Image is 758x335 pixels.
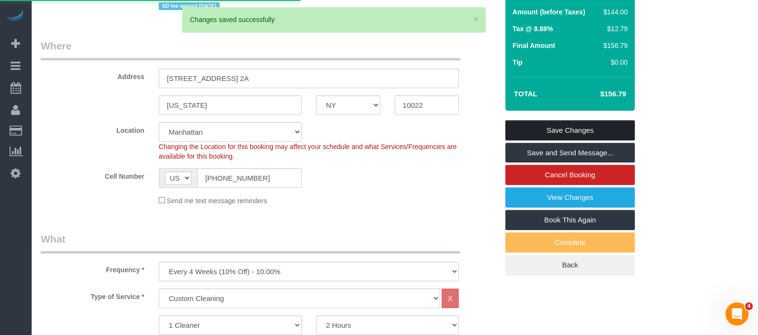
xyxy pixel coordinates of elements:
[6,10,25,23] img: Automaid Logo
[159,2,220,10] span: SD fee waived [DATE]
[167,197,267,205] span: Send me text message reminders
[514,90,537,98] strong: Total
[513,58,523,67] label: Tip
[725,302,748,325] iframe: Intercom live chat
[41,232,460,254] legend: What
[473,14,478,24] button: ×
[513,7,585,17] label: Amount (before Taxes)
[505,143,635,163] a: Save and Send Message...
[395,95,459,115] input: Zip Code
[599,7,628,17] div: $144.00
[599,24,628,34] div: $12.79
[599,41,628,50] div: $156.79
[34,122,152,135] label: Location
[513,24,553,34] label: Tax @ 8.88%
[190,15,478,24] div: Changes saved successfully
[505,210,635,230] a: Book This Again
[505,120,635,140] a: Save Changes
[34,69,152,81] label: Address
[159,143,457,160] span: Changing the Location for this booking may affect your schedule and what Services/Frequencies are...
[745,302,753,310] span: 4
[505,165,635,185] a: Cancel Booking
[513,41,555,50] label: Final Amount
[34,289,152,301] label: Type of Service *
[34,262,152,275] label: Frequency *
[41,39,460,60] legend: Where
[34,168,152,181] label: Cell Number
[505,255,635,275] a: Back
[197,168,302,188] input: Cell Number
[571,90,626,98] h4: $156.79
[159,95,302,115] input: City
[599,58,628,67] div: $0.00
[505,187,635,208] a: View Changes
